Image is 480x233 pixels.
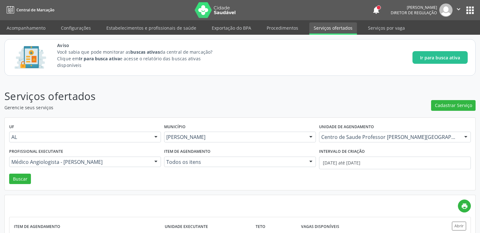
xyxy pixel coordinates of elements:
label: Unidade de agendamento [319,122,374,132]
input: Selecione um intervalo [319,157,471,169]
button: notifications [372,6,381,15]
p: Serviços ofertados [4,88,334,104]
label: Item de agendamento [164,147,210,157]
div: [PERSON_NAME] [391,5,437,10]
a: print [458,200,471,212]
img: img [439,3,453,17]
strong: buscas ativas [130,49,160,55]
button:  [453,3,465,17]
button: apps [465,5,476,16]
button: Buscar [9,174,31,184]
label: Município [164,122,186,132]
label: UF [9,122,14,132]
button: Abrir [452,222,466,230]
a: Acompanhamento [2,22,50,33]
p: Você sabia que pode monitorar as da central de marcação? Clique em e acesse o relatório das busca... [57,49,224,69]
a: Configurações [56,22,95,33]
i: print [461,203,468,210]
a: Serviços ofertados [309,22,357,35]
label: Profissional executante [9,147,63,157]
a: Serviços por vaga [364,22,409,33]
span: Todos os itens [166,159,303,165]
label: Teto [256,222,265,231]
span: Cadastrar Serviço [435,102,472,109]
span: AL [11,134,148,140]
span: Central de Marcação [16,7,54,13]
label: Intervalo de criação [319,147,365,157]
span: Médico Angiologista - [PERSON_NAME] [11,159,148,165]
span: Aviso [57,42,224,49]
a: Exportação do BPA [207,22,256,33]
span: [PERSON_NAME] [166,134,303,140]
a: Estabelecimentos e profissionais de saúde [102,22,201,33]
span: Diretor de regulação [391,10,437,15]
a: Central de Marcação [4,5,54,15]
button: Ir para busca ativa [412,51,468,64]
span: Centro de Saude Professor [PERSON_NAME][GEOGRAPHIC_DATA] [321,134,458,140]
label: Item de agendamento [14,222,60,231]
label: Unidade executante [165,222,208,231]
a: Procedimentos [262,22,303,33]
label: Vagas disponíveis [301,222,339,231]
button: Cadastrar Serviço [431,100,476,111]
img: Imagem de CalloutCard [12,43,48,72]
p: Gerencie seus serviços [4,104,334,111]
i:  [455,6,462,13]
span: Ir para busca ativa [420,54,460,61]
strong: Ir para busca ativa [79,56,120,62]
